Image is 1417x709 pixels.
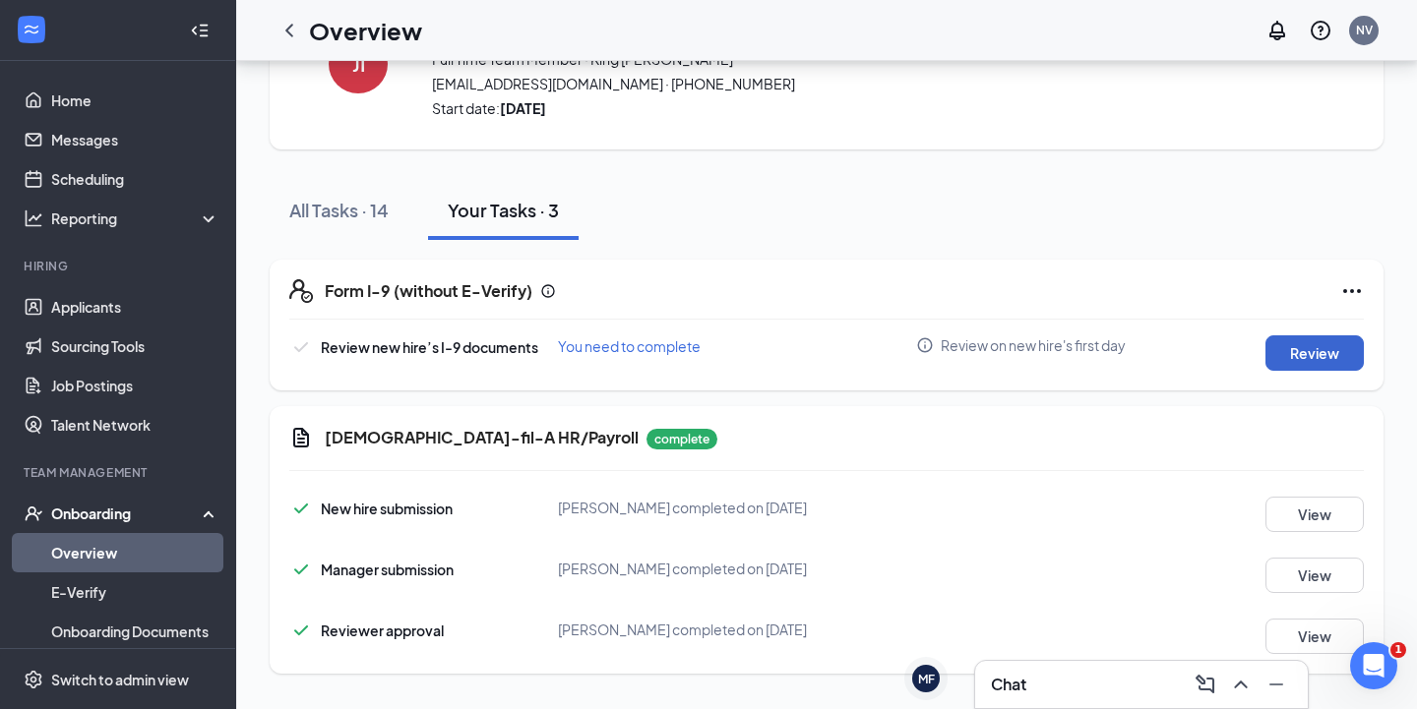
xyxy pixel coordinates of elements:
div: Reporting [51,208,220,228]
svg: ChevronLeft [277,19,301,42]
div: Hiring [24,258,216,274]
svg: Info [916,336,934,354]
svg: Ellipses [1340,279,1364,303]
h5: [DEMOGRAPHIC_DATA]-fil-A HR/Payroll [325,427,639,448]
span: [PERSON_NAME] completed on [DATE] [558,560,807,577]
svg: Minimize [1264,673,1288,696]
div: Team Management [24,464,216,481]
span: Manager submission [321,561,454,578]
span: Start date: [432,98,1127,118]
a: Overview [51,533,219,572]
svg: Document [289,426,313,449]
span: Review new hire’s I-9 documents [321,338,538,356]
h1: Overview [309,14,422,47]
strong: [DATE] [500,99,546,117]
svg: Analysis [24,208,43,228]
a: Messages [51,120,219,159]
svg: Notifications [1265,19,1289,42]
svg: Info [540,283,556,299]
svg: Checkmark [289,558,313,581]
div: All Tasks · 14 [289,198,389,222]
span: Review on new hire's first day [941,335,1126,355]
button: Minimize [1261,669,1292,700]
svg: WorkstreamLogo [22,20,41,39]
span: [PERSON_NAME] completed on [DATE] [558,499,807,516]
svg: QuestionInfo [1309,19,1332,42]
span: You need to complete [558,337,701,355]
svg: UserCheck [24,503,43,523]
svg: ChevronUp [1229,673,1253,696]
svg: Checkmark [289,335,313,359]
button: ComposeMessage [1190,669,1221,700]
svg: Collapse [190,21,210,40]
button: View [1265,558,1364,593]
button: View [1265,497,1364,532]
button: JI [309,9,407,118]
button: View [1265,619,1364,654]
svg: FormI9EVerifyIcon [289,279,313,303]
a: Job Postings [51,366,219,405]
a: Applicants [51,287,219,326]
button: ChevronUp [1225,669,1257,700]
div: Onboarding [51,503,203,523]
span: 1 [1390,642,1406,658]
h5: Form I-9 (without E-Verify) [325,280,532,302]
div: MF [918,671,935,687]
svg: Checkmark [289,497,313,520]
a: Sourcing Tools [51,326,219,366]
h4: JI [352,57,365,71]
div: Your Tasks · 3 [448,198,559,222]
h3: Chat [991,674,1026,695]
span: New hire submission [321,500,453,517]
span: [PERSON_NAME] completed on [DATE] [558,620,807,638]
a: Talent Network [51,405,219,444]
button: Review [1265,335,1364,371]
svg: Checkmark [289,619,313,642]
svg: ComposeMessage [1194,673,1217,696]
span: [EMAIL_ADDRESS][DOMAIN_NAME] · [PHONE_NUMBER] [432,74,1127,93]
p: complete [647,429,717,449]
a: E-Verify [51,572,219,612]
iframe: Intercom live chat [1350,642,1397,689]
a: Onboarding Documents [51,612,219,651]
div: Switch to admin view [51,670,189,689]
a: Home [51,81,219,120]
div: NV [1356,22,1373,38]
a: Scheduling [51,159,219,199]
svg: Settings [24,670,43,689]
span: Reviewer approval [321,621,444,639]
